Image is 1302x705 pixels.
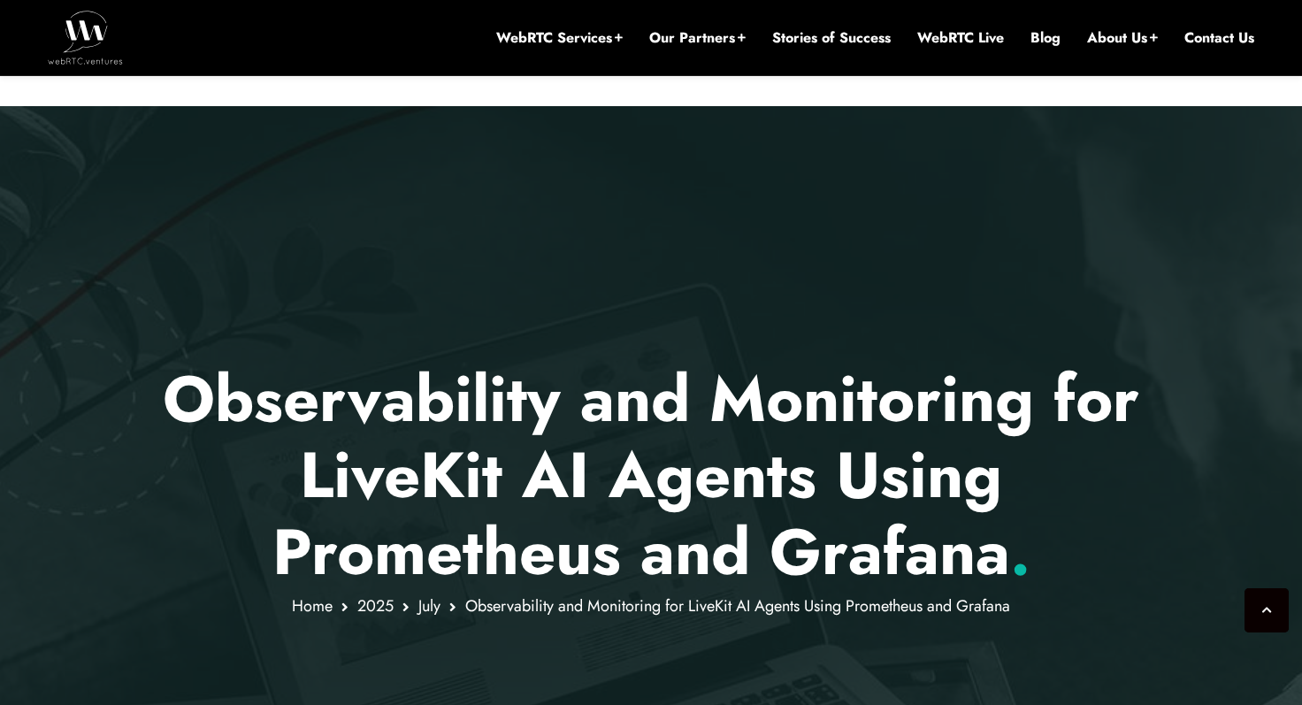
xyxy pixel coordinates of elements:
a: Blog [1030,28,1061,48]
a: About Us [1087,28,1158,48]
a: Home [292,594,333,617]
a: Contact Us [1184,28,1254,48]
span: . [1010,506,1030,598]
img: WebRTC.ventures [48,11,123,64]
p: Observability and Monitoring for LiveKit AI Agents Using Prometheus and Grafana [134,361,1169,590]
span: Observability and Monitoring for LiveKit AI Agents Using Prometheus and Grafana [465,594,1010,617]
a: July [418,594,440,617]
a: WebRTC Services [496,28,623,48]
a: Our Partners [649,28,746,48]
a: WebRTC Live [917,28,1004,48]
a: Stories of Success [772,28,891,48]
a: 2025 [357,594,394,617]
